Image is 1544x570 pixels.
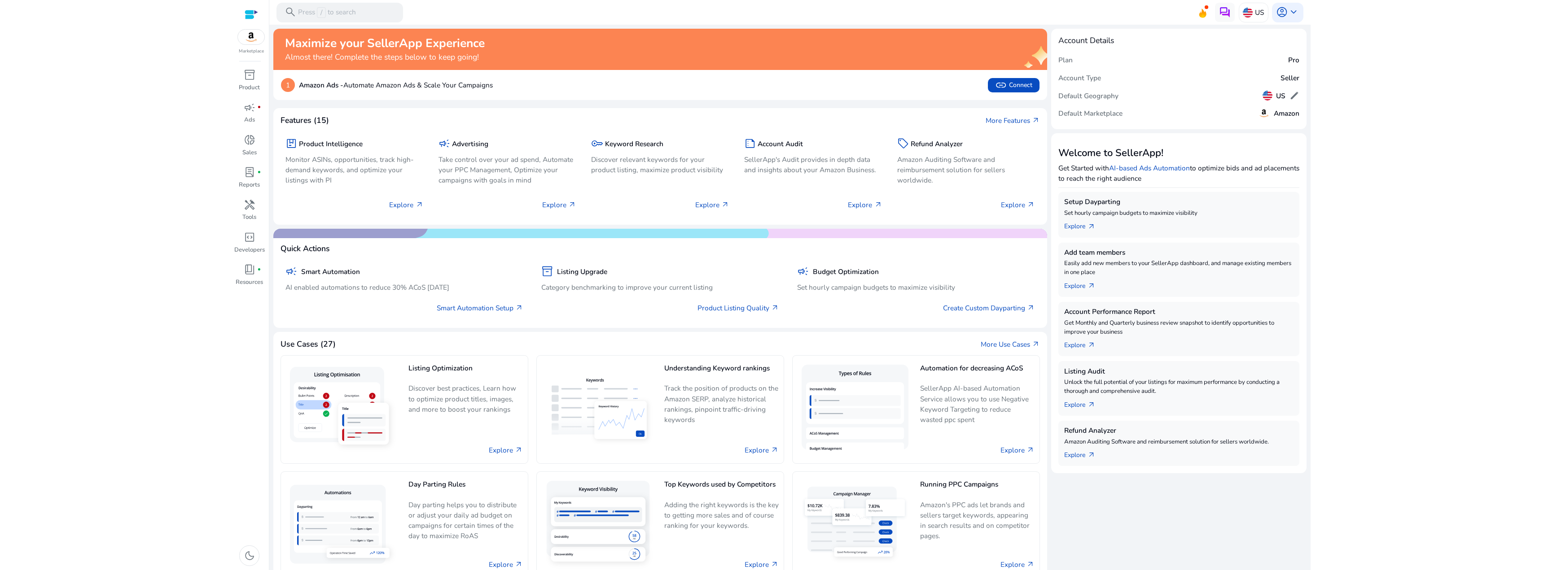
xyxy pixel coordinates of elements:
img: us.svg [1243,8,1253,17]
span: Connect [995,79,1032,91]
a: Explore [1000,445,1035,455]
span: arrow_outward [1088,282,1096,290]
img: Running PPC Campaigns [798,483,912,567]
h5: Advertising [452,140,488,148]
img: Day Parting Rules [286,481,400,569]
span: campaign [285,265,297,277]
span: arrow_outward [771,561,779,569]
span: arrow_outward [515,561,523,569]
a: Smart Automation Setup [437,303,523,313]
a: Explorearrow_outward [1064,277,1103,291]
p: Ads [244,116,255,125]
span: arrow_outward [1027,201,1035,209]
h3: Welcome to SellerApp! [1058,147,1299,159]
a: handymanTools [233,197,265,229]
p: Amazon Auditing Software and reimbursement solution for sellers worldwide. [1064,438,1294,447]
a: Explore [745,559,779,570]
h5: Understanding Keyword rankings [664,364,779,380]
span: arrow_outward [1026,561,1035,569]
span: fiber_manual_record [257,170,261,174]
p: Unlock the full potential of your listings for maximum performance by conducting a thorough and c... [1064,378,1294,396]
span: arrow_outward [771,446,779,454]
span: fiber_manual_record [257,105,261,109]
p: Get Monthly and Quarterly business review snapshot to identify opportunities to improve your busi... [1064,319,1294,337]
h5: Refund Analyzer [911,140,963,148]
p: Discover relevant keywords for your product listing, maximize product visibility [591,154,729,175]
p: AI enabled automations to reduce 30% ACoS [DATE] [285,282,523,292]
span: arrow_outward [515,304,523,312]
img: amazon.svg [1258,107,1270,119]
span: edit [1290,91,1299,100]
span: search [285,6,296,18]
p: Get Started with to optimize bids and ad placements to reach the right audience [1058,163,1299,183]
p: Category benchmarking to improve your current listing [541,282,779,292]
span: sell [897,138,909,149]
p: Explore [542,200,576,210]
h5: Listing Upgrade [557,268,607,276]
p: Explore [1001,200,1035,210]
span: arrow_outward [721,201,729,209]
span: arrow_outward [1088,341,1096,349]
span: / [317,7,325,18]
button: linkConnect [988,78,1039,92]
p: SellerApp's Audit provides in depth data and insights about your Amazon Business. [744,154,882,175]
p: Monitor ASINs, opportunities, track high-demand keywords, and optimize your listings with PI [285,154,424,185]
b: Amazon Ads - [299,80,343,90]
p: Sales [242,148,257,157]
span: arrow_outward [1088,451,1096,459]
h5: Account Audit [758,140,803,148]
h2: Maximize your SellerApp Experience [285,36,485,51]
h4: Account Details [1058,36,1114,45]
span: code_blocks [244,231,255,243]
h5: Day Parting Rules [408,480,523,496]
span: link [995,79,1007,91]
a: inventory_2Product [233,67,265,100]
h5: Default Marketplace [1058,109,1123,117]
h5: Pro [1288,56,1299,64]
a: Explore [1000,559,1035,570]
p: Amazon's PPC ads let brands and sellers target keywords, appearing in search results and on compe... [920,500,1035,541]
h5: Refund Analyzer [1064,426,1294,435]
img: amazon.svg [238,30,265,44]
a: Explorearrow_outward [1064,218,1103,232]
span: inventory_2 [244,69,255,81]
a: Explore [489,445,523,455]
img: Listing Optimization [286,363,400,456]
p: Explore [695,200,729,210]
span: arrow_outward [1027,304,1035,312]
a: Create Custom Dayparting [943,303,1035,313]
p: 1 [281,78,295,92]
a: Product Listing Quality [697,303,779,313]
a: Explore [745,445,779,455]
h5: Seller [1281,74,1299,82]
p: Press to search [298,7,356,18]
span: summarize [744,138,756,149]
span: arrow_outward [416,201,424,209]
span: arrow_outward [568,201,576,209]
p: Reports [239,181,260,190]
p: Product [239,83,260,92]
a: donut_smallSales [233,132,265,165]
h5: Account Performance Report [1064,308,1294,316]
p: Tools [242,213,256,222]
p: Marketplace [239,48,264,55]
span: donut_small [244,134,255,146]
p: Track the position of products on the Amazon SERP, analyze historical rankings, pinpoint traffic-... [664,383,779,424]
h5: US [1276,92,1285,100]
p: Resources [236,278,263,287]
h4: Features (15) [281,116,329,125]
h5: Running PPC Campaigns [920,480,1035,496]
h5: Automation for decreasing ACoS [920,364,1035,380]
h5: Smart Automation [301,268,360,276]
span: arrow_outward [1026,446,1035,454]
span: campaign [797,265,809,277]
a: code_blocksDevelopers [233,230,265,262]
h5: Account Type [1058,74,1101,82]
p: Set hourly campaign budgets to maximize visibility [1064,209,1294,218]
a: campaignfiber_manual_recordAds [233,100,265,132]
p: SellerApp AI-based Automation Service allows you to use Negative Keyword Targeting to reduce wast... [920,383,1035,424]
span: keyboard_arrow_down [1288,6,1299,18]
h5: Listing Optimization [408,364,523,380]
a: AI-based Ads Automation [1109,163,1190,173]
span: fiber_manual_record [257,268,261,272]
